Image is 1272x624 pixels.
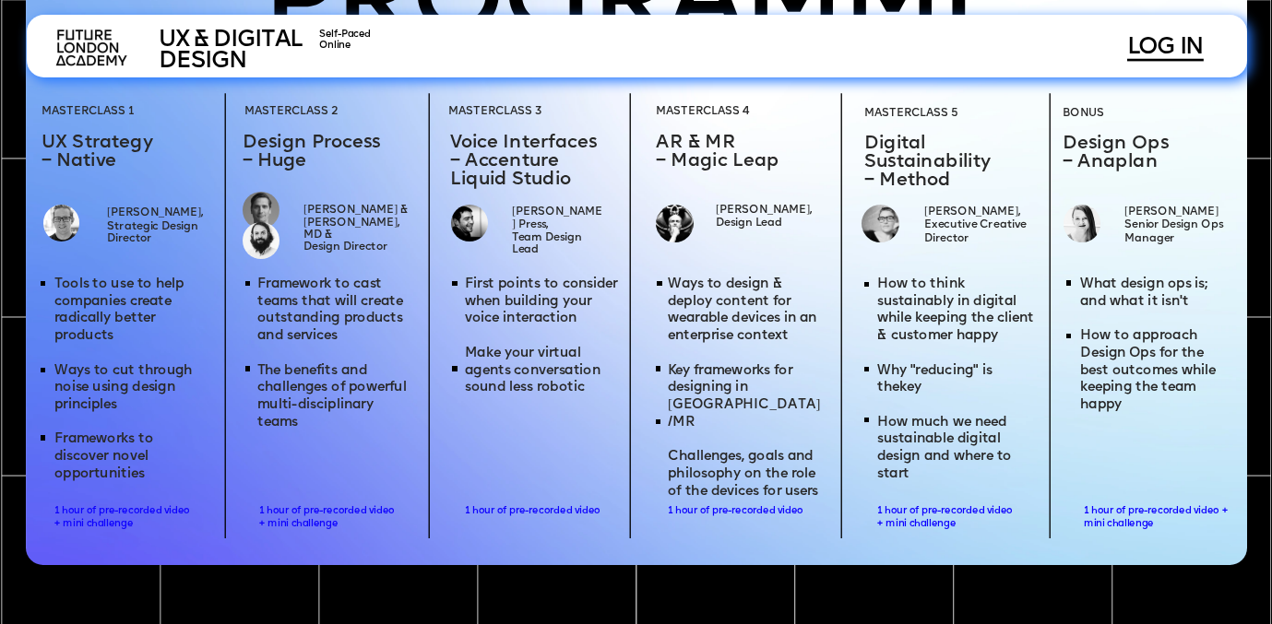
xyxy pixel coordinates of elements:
[42,134,152,152] span: UX Strategy
[303,217,399,228] span: [PERSON_NAME],
[1063,135,1169,153] span: Design Ops
[1124,206,1219,217] span: [PERSON_NAME]
[864,108,958,119] span: MASTERCLASS 5
[668,364,820,430] span: Key frameworks for designing in [GEOGRAPHIC_DATA]/MR
[877,363,1039,397] p: key
[877,364,995,394] span: Why "reducing" is the
[107,220,201,243] span: Strategic Design Director
[1127,37,1203,62] a: LOG IN
[716,205,812,216] span: [PERSON_NAME],
[877,416,1016,481] span: How much we need sustainable digital design and where to start
[1063,108,1104,119] span: BONUS
[54,506,193,528] span: 1 hour of pre-recorded video + mini challenge
[864,171,951,190] span: – Method
[42,106,134,117] span: MASTERCLASS 1
[303,229,332,240] span: MD &
[243,152,306,171] span: – Huge
[877,278,1038,344] span: How to think sustainably in digital while keeping the client & customer happy
[54,278,187,344] span: Tools to use to help companies create radically better products
[244,106,339,117] span: MASTERCLASS 2
[54,364,196,412] span: Ways to cut through noise using design principles
[257,364,410,430] span: The benefits and challenges of powerful multi-disciplinary teams
[512,206,602,230] span: [PERSON_NAME] Press,
[1080,330,1219,413] span: How to approach Design Ops for the best outcomes while keeping the team happy
[259,506,398,528] span: 1 hour of pre-recorded video + mini challenge
[656,152,779,171] span: – Magic Leap
[877,506,1016,528] span: 1 hour of pre-recorded video + mini challenge
[1124,219,1226,244] span: Senior Design Ops Manager
[465,347,604,395] span: Make your virtual agents conversation sound less robotic
[303,205,408,216] span: [PERSON_NAME] &
[1063,153,1158,171] span: – Anaplan
[319,29,371,40] span: Self-Paced
[159,51,245,74] span: design
[107,206,203,218] span: [PERSON_NAME],
[49,23,137,75] img: upload-2f72e7a8-3806-41e8-b55b-d754ac055a4a.png
[668,278,821,344] span: Ways to design & deploy content for wearable devices in an enterprise context
[159,29,302,53] span: UX & digital
[42,152,117,171] span: – Native
[668,506,803,516] span: 1 hour of pre-recorded video
[512,231,585,254] span: Team Design Lead
[465,506,600,516] span: 1 hour of pre-recorded video
[924,219,1029,244] span: Executive Creative Director
[303,241,387,253] span: Design Director
[656,106,750,117] span: MASTERCLASS 4
[1084,506,1230,528] span: 1 hour of pre-recorded video + mini challenge
[656,134,736,152] span: AR & MR
[864,135,990,171] span: Digital Sustainability
[448,106,542,117] span: MASTERCLASS 3
[319,41,351,51] span: Online
[54,433,157,481] span: Frameworks to discover novel opportunities
[1080,278,1211,309] span: What design ops is; and what it isn't
[716,217,782,228] span: Design Lead
[668,451,819,499] span: Challenges, goals and philosophy on the role of the devices for users
[243,134,381,152] span: Design Process
[450,134,601,189] span: Voice Interfaces – Accenture Liquid Studio
[924,206,1020,217] span: [PERSON_NAME],
[465,278,622,326] span: First points to consider when building your voice interaction
[257,278,407,344] span: Framework to cast teams that will create outstanding products and services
